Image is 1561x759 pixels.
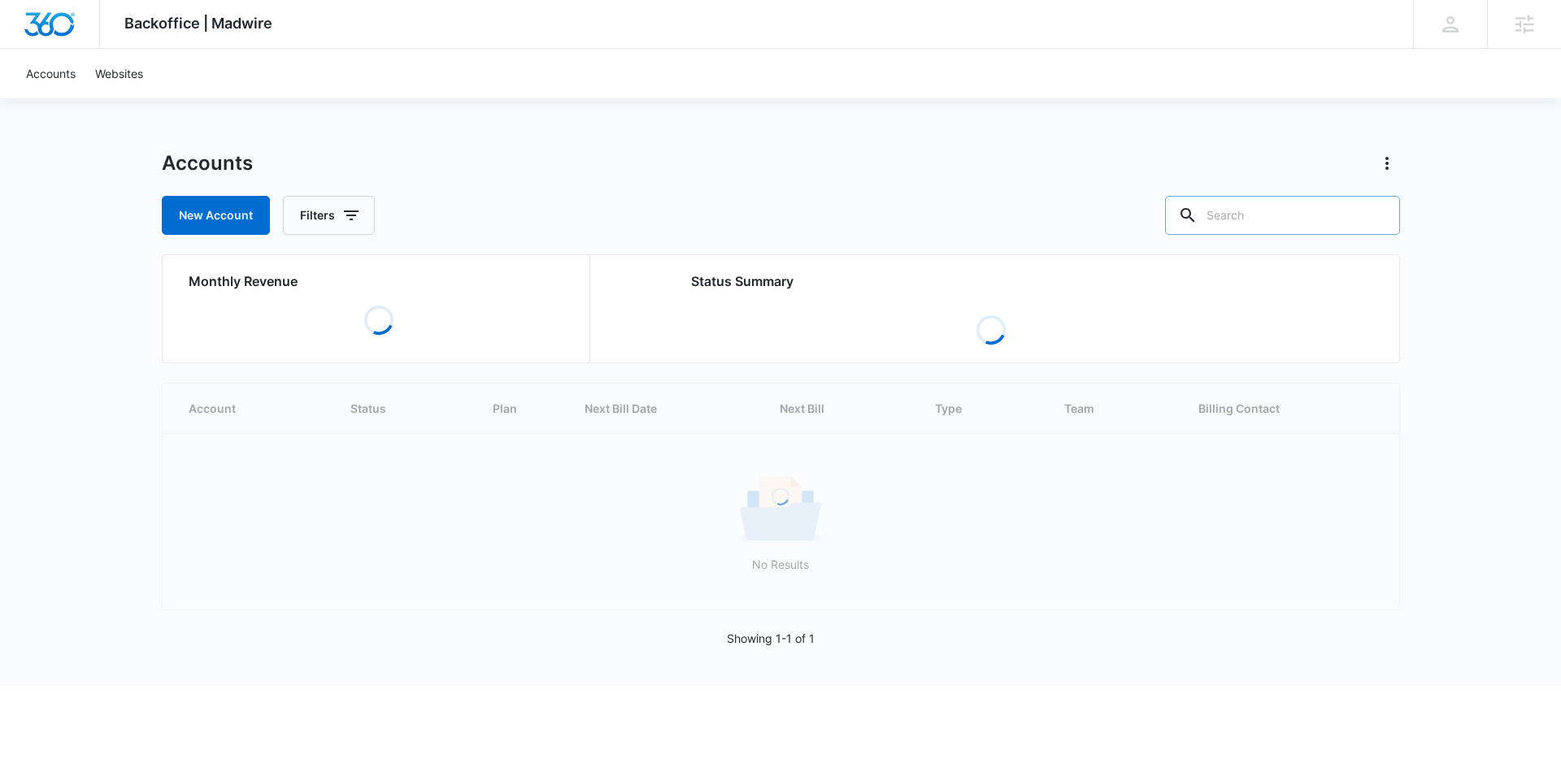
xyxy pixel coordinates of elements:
h1: Accounts [162,151,253,176]
p: Showing 1-1 of 1 [727,630,815,647]
button: Filters [283,196,375,235]
input: Search [1165,196,1400,235]
span: Backoffice | Madwire [124,15,272,32]
h2: Status Summary [691,271,1292,291]
button: Actions [1374,150,1400,176]
a: New Account [162,196,270,235]
h2: Monthly Revenue [189,271,570,291]
a: Accounts [16,49,85,98]
a: Websites [85,49,153,98]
